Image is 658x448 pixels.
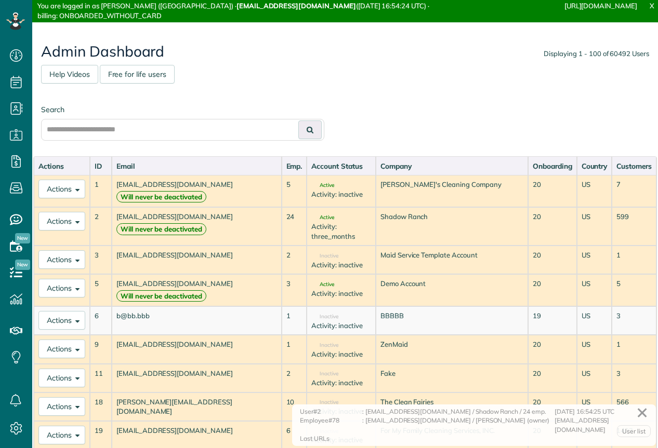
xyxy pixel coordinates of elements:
[38,426,85,444] button: Actions
[311,400,338,405] span: Inactive
[612,246,656,274] td: 1
[612,207,656,246] td: 599
[528,274,577,306] td: 20
[112,175,282,207] td: [EMAIL_ADDRESS][DOMAIN_NAME]
[112,392,282,421] td: [PERSON_NAME][EMAIL_ADDRESS][DOMAIN_NAME]
[376,364,528,392] td: Fake
[577,207,612,246] td: US
[311,321,371,331] div: Activity: inactive
[577,274,612,306] td: US
[282,207,307,246] td: 24
[236,2,356,10] strong: [EMAIL_ADDRESS][DOMAIN_NAME]
[112,207,282,246] td: [EMAIL_ADDRESS][DOMAIN_NAME]
[282,364,307,392] td: 2
[282,175,307,207] td: 5
[90,246,112,274] td: 3
[631,400,653,425] a: ✕
[311,183,334,188] span: Active
[612,306,656,335] td: 3
[612,274,656,306] td: 5
[555,407,648,416] div: [DATE] 16:54:25 UTC
[528,364,577,392] td: 20
[90,392,112,421] td: 18
[577,392,612,421] td: US
[38,397,85,416] button: Actions
[564,2,637,10] a: [URL][DOMAIN_NAME]
[528,175,577,207] td: 20
[617,425,651,438] a: User list
[582,161,608,171] div: Country
[112,274,282,306] td: [EMAIL_ADDRESS][DOMAIN_NAME]
[362,407,555,416] div: : [EMAIL_ADDRESS][DOMAIN_NAME] / Shadow Ranch / 24 emp.
[300,407,362,416] div: User#2
[577,306,612,335] td: US
[300,416,362,434] div: Employee#78
[41,104,324,115] label: Search
[528,207,577,246] td: 20
[577,335,612,363] td: US
[311,343,338,348] span: Inactive
[38,161,85,171] div: Actions
[616,161,652,171] div: Customers
[90,364,112,392] td: 11
[112,335,282,363] td: [EMAIL_ADDRESS][DOMAIN_NAME]
[90,306,112,335] td: 6
[533,161,572,171] div: Onboarding
[612,364,656,392] td: 3
[376,246,528,274] td: Maid Service Template Account
[116,290,206,302] strong: Will never be deactivated
[311,189,371,199] div: Activity: inactive
[577,364,612,392] td: US
[15,260,30,270] span: New
[38,250,85,269] button: Actions
[376,274,528,306] td: Demo Account
[112,306,282,335] td: b@bb.bbb
[528,306,577,335] td: 19
[90,274,112,306] td: 5
[38,369,85,387] button: Actions
[38,311,85,330] button: Actions
[282,274,307,306] td: 3
[362,416,555,434] div: : [EMAIL_ADDRESS][DOMAIN_NAME] / [PERSON_NAME] (owner)
[116,191,206,203] strong: Will never be deactivated
[577,246,612,274] td: US
[311,378,371,388] div: Activity: inactive
[528,335,577,363] td: 20
[311,349,371,359] div: Activity: inactive
[612,175,656,207] td: 7
[376,392,528,421] td: The Clean Fairies
[41,44,649,60] h2: Admin Dashboard
[311,161,371,171] div: Account Status
[380,161,523,171] div: Company
[95,161,107,171] div: ID
[112,246,282,274] td: [EMAIL_ADDRESS][DOMAIN_NAME]
[282,306,307,335] td: 1
[311,314,338,319] span: Inactive
[311,260,371,270] div: Activity: inactive
[282,246,307,274] td: 2
[15,233,30,243] span: New
[311,253,338,259] span: Inactive
[38,212,85,230] button: Actions
[544,49,649,59] div: Displaying 1 - 100 of 60492 Users
[38,180,85,198] button: Actions
[528,246,577,274] td: 20
[376,335,528,363] td: ZenMaid
[38,340,85,358] button: Actions
[286,161,302,171] div: Emp.
[311,282,334,287] span: Active
[376,207,528,246] td: Shadow Ranch
[41,65,98,84] a: Help Videos
[311,215,334,220] span: Active
[300,434,330,443] div: Last URLs
[38,279,85,297] button: Actions
[577,175,612,207] td: US
[612,335,656,363] td: 1
[116,223,206,235] strong: Will never be deactivated
[282,335,307,363] td: 1
[311,371,338,376] span: Inactive
[282,392,307,421] td: 10
[90,175,112,207] td: 1
[90,335,112,363] td: 9
[555,416,648,434] div: [EMAIL_ADDRESS][DOMAIN_NAME]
